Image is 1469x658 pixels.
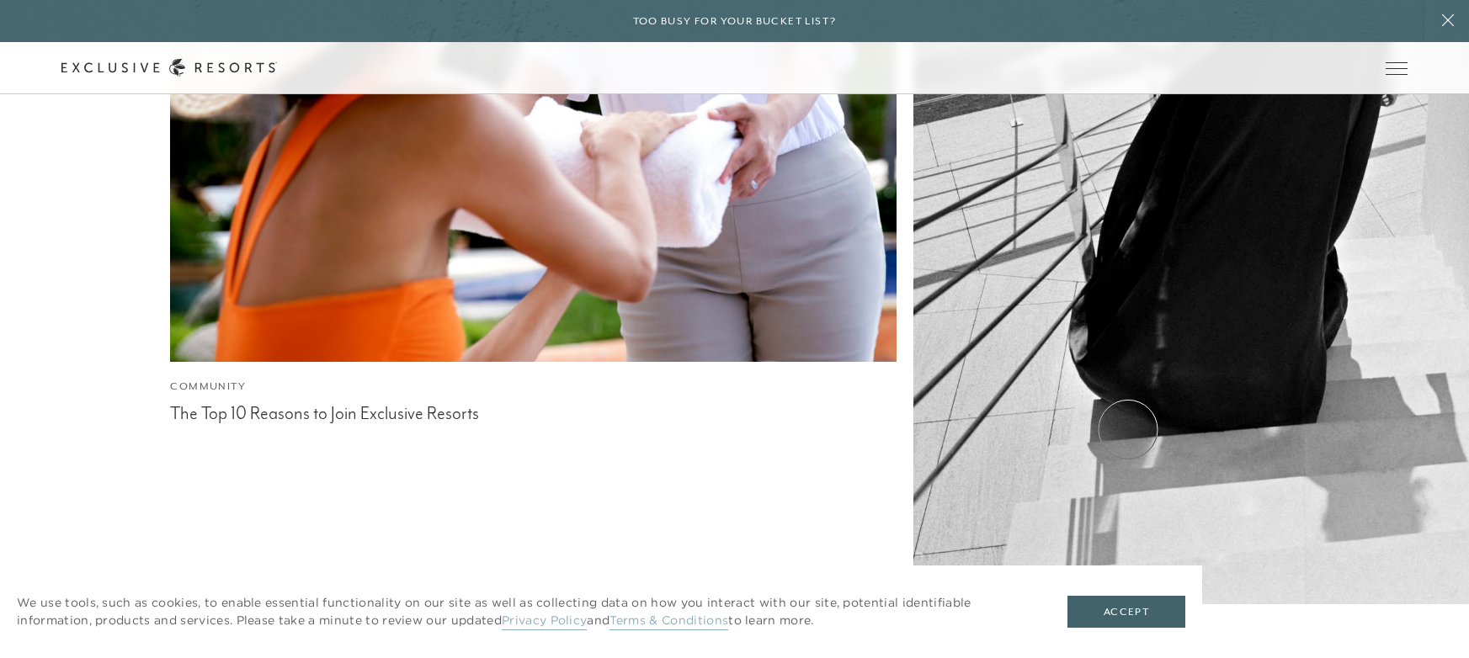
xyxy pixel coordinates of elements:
button: Accept [1067,596,1185,628]
a: Terms & Conditions [609,613,728,630]
h6: Too busy for your bucket list? [633,13,837,29]
a: Privacy Policy [502,613,587,630]
p: We use tools, such as cookies, to enable essential functionality on our site as well as collectin... [17,594,1034,629]
button: Open navigation [1386,62,1408,74]
div: The Top 10 Reasons to Join Exclusive Resorts [170,399,897,424]
div: Community [170,379,897,395]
